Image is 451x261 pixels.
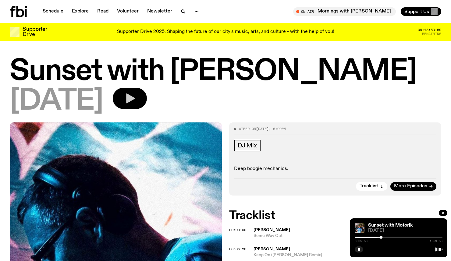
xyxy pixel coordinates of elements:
span: Keep On ([PERSON_NAME] Remix) [254,252,441,258]
span: 1:59:58 [430,240,442,243]
span: 00:06:20 [229,247,246,252]
span: , 6:00pm [269,126,286,131]
span: Tracklist [360,184,378,189]
button: 00:06:20 [229,248,246,251]
span: 0:35:58 [355,240,368,243]
a: More Episodes [390,182,436,191]
a: Schedule [39,7,67,16]
button: Support Us [401,7,441,16]
button: Tracklist [356,182,387,191]
span: Some Way Out [254,233,441,239]
a: Sunset with Motorik [368,223,413,228]
span: [DATE] [256,126,269,131]
span: 09:13:53:59 [418,28,441,32]
a: Explore [68,7,92,16]
a: Read [94,7,112,16]
img: Andrew, Reenie, and Pat stand in a row, smiling at the camera, in dappled light with a vine leafe... [355,223,364,233]
h1: Sunset with [PERSON_NAME] [10,58,441,85]
span: Remaining [422,32,441,36]
p: Supporter Drive 2025: Shaping the future of our city’s music, arts, and culture - with the help o... [117,29,334,35]
span: [DATE] [10,88,103,115]
span: More Episodes [394,184,427,189]
span: Aired on [239,126,256,131]
p: Deep boogie mechanics. [234,166,436,172]
span: Support Us [404,9,429,14]
h2: Tracklist [229,210,441,221]
a: DJ Mix [234,140,261,151]
span: [DATE] [368,228,442,233]
a: Volunteer [113,7,142,16]
button: On AirMornings with [PERSON_NAME] [293,7,396,16]
a: Newsletter [144,7,176,16]
span: [PERSON_NAME] [254,247,290,251]
h3: Supporter Drive [23,27,47,37]
span: [PERSON_NAME] [254,228,290,232]
button: 00:00:00 [229,228,246,232]
span: DJ Mix [238,142,257,149]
